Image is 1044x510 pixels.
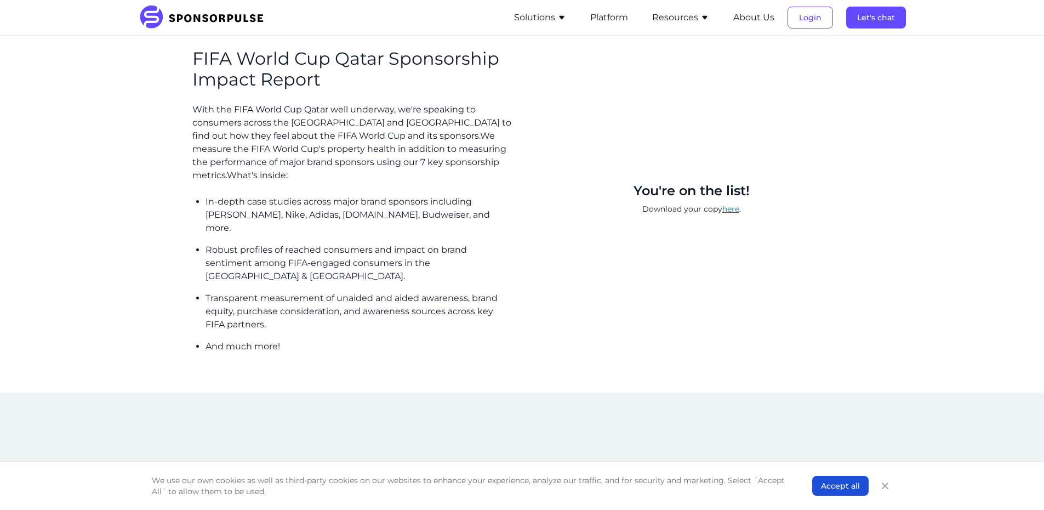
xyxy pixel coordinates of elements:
[788,13,833,22] a: Login
[206,195,514,235] p: In-depth case studies across major brand sponsors including [PERSON_NAME], Nike, Adidas, [DOMAIN_...
[535,200,848,219] p: Download your copy .
[152,475,790,497] p: We use our own cookies as well as third-party cookies on our websites to enhance your experience,...
[652,11,709,24] button: Resources
[139,5,272,30] img: SponsorPulse
[722,204,739,214] a: here
[192,103,514,182] p: With the FIFA World Cup Qatar well underway, we're speaking to consumers across the [GEOGRAPHIC_D...
[846,7,906,29] button: Let's chat
[206,292,514,331] p: Transparent measurement of unaided and aided awareness, brand equity, purchase consideration, and...
[590,13,628,22] a: Platform
[733,11,774,24] button: About Us
[206,340,514,353] p: And much more!
[788,7,833,29] button: Login
[192,48,514,90] h2: FIFA World Cup Qatar Sponsorship Impact Report
[989,457,1044,510] iframe: Chat Widget
[206,243,514,283] p: Robust profiles of reached consumers and impact on brand sentiment among FIFA-engaged consumers i...
[846,13,906,22] a: Let's chat
[590,11,628,24] button: Platform
[535,182,848,200] div: You're on the list!
[733,13,774,22] a: About Us
[877,478,893,494] button: Close
[514,11,566,24] button: Solutions
[812,476,869,496] button: Accept all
